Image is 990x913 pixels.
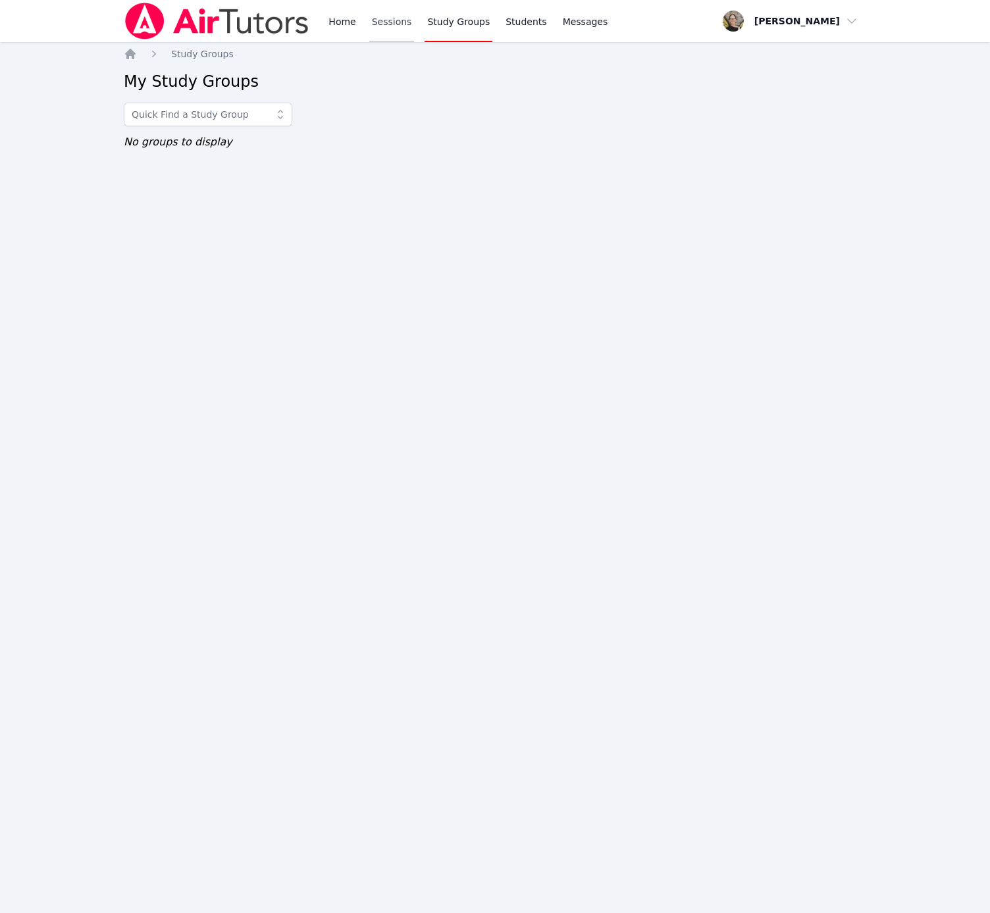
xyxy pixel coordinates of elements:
[124,3,310,39] img: Air Tutors
[124,103,292,126] input: Quick Find a Study Group
[124,71,866,92] h2: My Study Groups
[171,47,234,61] a: Study Groups
[124,136,232,148] span: No groups to display
[171,49,234,59] span: Study Groups
[563,15,608,28] span: Messages
[124,47,866,61] nav: Breadcrumb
